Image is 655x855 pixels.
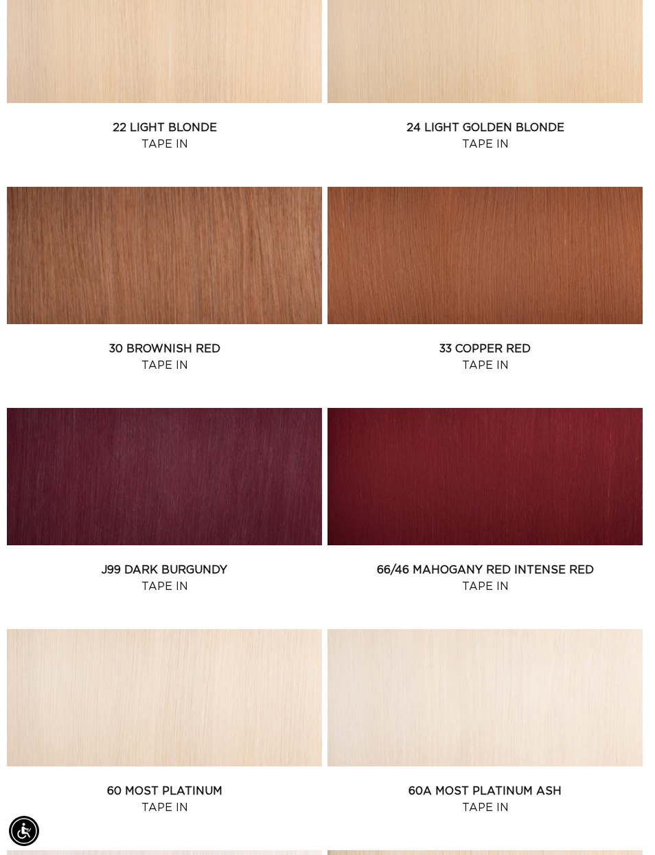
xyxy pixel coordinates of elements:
[7,341,322,374] a: 30 Brownish Red Tape In
[9,816,39,846] div: Accessibility Menu
[327,562,643,595] a: 66/46 Mahogany Red Intense Red Tape In
[327,341,643,374] a: 33 Copper Red Tape In
[7,562,322,595] a: J99 Dark Burgundy Tape In
[7,783,322,816] a: 60 Most Platinum Tape In
[586,789,655,855] iframe: Chat Widget
[327,119,643,152] a: 24 Light Golden Blonde Tape In
[327,783,643,816] a: 60A Most Platinum Ash Tape In
[7,119,322,152] a: 22 Light Blonde Tape In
